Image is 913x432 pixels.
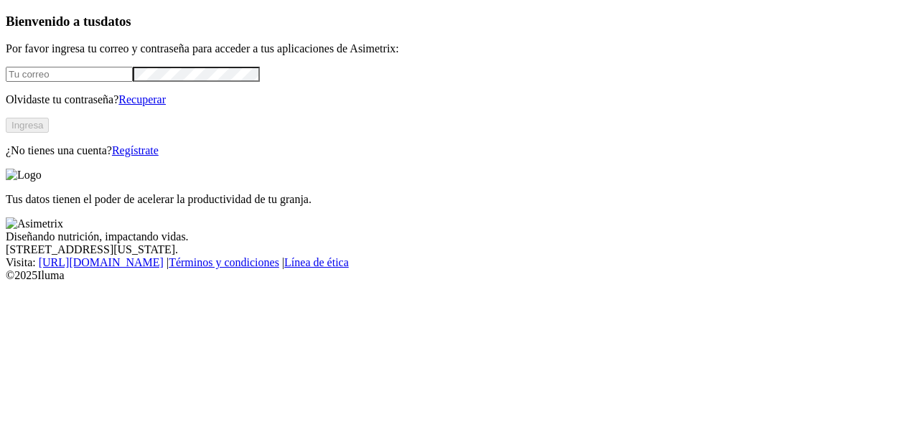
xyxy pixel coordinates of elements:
[6,14,907,29] h3: Bienvenido a tus
[169,256,279,268] a: Términos y condiciones
[6,118,49,133] button: Ingresa
[6,243,907,256] div: [STREET_ADDRESS][US_STATE].
[6,269,907,282] div: © 2025 Iluma
[118,93,166,105] a: Recuperar
[6,193,907,206] p: Tus datos tienen el poder de acelerar la productividad de tu granja.
[6,169,42,182] img: Logo
[6,217,63,230] img: Asimetrix
[6,93,907,106] p: Olvidaste tu contraseña?
[6,256,907,269] div: Visita : | |
[39,256,164,268] a: [URL][DOMAIN_NAME]
[284,256,349,268] a: Línea de ética
[6,144,907,157] p: ¿No tienes una cuenta?
[6,42,907,55] p: Por favor ingresa tu correo y contraseña para acceder a tus aplicaciones de Asimetrix:
[100,14,131,29] span: datos
[6,67,133,82] input: Tu correo
[6,230,907,243] div: Diseñando nutrición, impactando vidas.
[112,144,159,156] a: Regístrate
